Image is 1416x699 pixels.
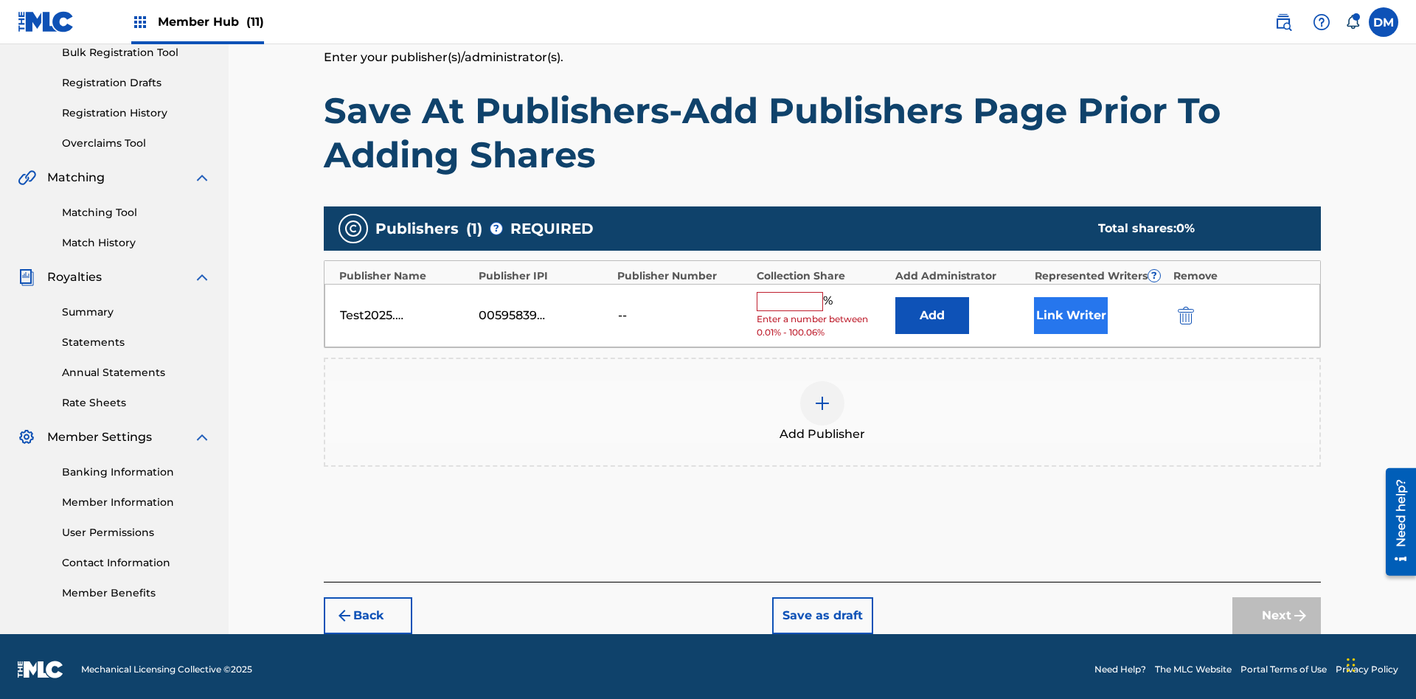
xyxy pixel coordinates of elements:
a: Portal Terms of Use [1240,663,1327,676]
span: ( 1 ) [466,218,482,240]
img: expand [193,428,211,446]
h1: Save At Publishers-Add Publishers Page Prior To Adding Shares [324,88,1321,177]
img: expand [193,169,211,187]
img: expand [193,268,211,286]
img: Royalties [18,268,35,286]
img: publishers [344,220,362,237]
div: Total shares: [1098,220,1291,237]
a: Summary [62,305,211,320]
span: ? [490,223,502,234]
button: Add [895,297,969,334]
span: Matching [47,169,105,187]
p: Enter your publisher(s)/administrator(s). [324,49,1321,66]
span: 0 % [1176,221,1195,235]
img: Top Rightsholders [131,13,149,31]
span: % [823,292,836,311]
span: Member Settings [47,428,152,446]
a: Member Information [62,495,211,510]
a: Contact Information [62,555,211,571]
div: Represented Writers [1035,268,1167,284]
span: Member Hub [158,13,264,30]
img: 7ee5dd4eb1f8a8e3ef2f.svg [336,607,353,625]
img: Matching [18,169,36,187]
a: Statements [62,335,211,350]
div: Collection Share [757,268,889,284]
img: MLC Logo [18,11,74,32]
a: Registration History [62,105,211,121]
img: add [813,394,831,412]
div: User Menu [1369,7,1398,37]
a: Rate Sheets [62,395,211,411]
div: Drag [1347,643,1356,687]
div: Notifications [1345,15,1360,29]
span: (11) [246,15,264,29]
button: Save as draft [772,597,873,634]
a: Bulk Registration Tool [62,45,211,60]
a: The MLC Website [1155,663,1232,676]
img: Member Settings [18,428,35,446]
span: Enter a number between 0.01% - 100.06% [757,313,888,339]
img: search [1274,13,1292,31]
a: User Permissions [62,525,211,540]
a: Need Help? [1094,663,1146,676]
a: Match History [62,235,211,251]
span: Mechanical Licensing Collective © 2025 [81,663,252,676]
img: help [1313,13,1330,31]
img: logo [18,661,63,678]
a: Privacy Policy [1336,663,1398,676]
a: Annual Statements [62,365,211,380]
span: REQUIRED [510,218,594,240]
div: Add Administrator [895,268,1027,284]
span: ? [1148,270,1160,282]
a: Matching Tool [62,205,211,220]
span: Add Publisher [780,425,865,443]
div: Publisher Number [617,268,749,284]
div: Help [1307,7,1336,37]
span: Publishers [375,218,459,240]
img: 12a2ab48e56ec057fbd8.svg [1178,307,1194,324]
div: Publisher IPI [479,268,611,284]
a: Banking Information [62,465,211,480]
iframe: Chat Widget [1342,628,1416,699]
div: Remove [1173,268,1305,284]
button: Back [324,597,412,634]
a: Public Search [1268,7,1298,37]
iframe: Resource Center [1375,462,1416,583]
div: Publisher Name [339,268,471,284]
a: Member Benefits [62,585,211,601]
button: Link Writer [1034,297,1108,334]
a: Overclaims Tool [62,136,211,151]
span: Royalties [47,268,102,286]
a: Registration Drafts [62,75,211,91]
